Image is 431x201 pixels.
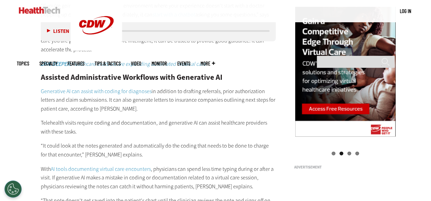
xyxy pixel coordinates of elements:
a: Features [68,61,84,66]
a: CDW [71,45,122,52]
a: 4 [355,152,359,155]
a: Generative AI can assist with coding for diagnoses [41,88,152,95]
p: With , physicians can spend less time typing during or after a visit. If generative AI makes a mi... [41,165,276,191]
p: Telehealth visits require coding and documentation, and generative AI can assist healthcare provi... [41,118,276,136]
p: “It could look at the notes generated and automatically do the coding that needs to be done to ch... [41,141,276,159]
a: Tips & Tactics [95,61,121,66]
p: in addition to drafting referrals, prior authorization letters and claim submissions. It can also... [41,87,276,113]
span: Specialty [39,61,57,66]
span: More [201,61,215,66]
h2: Assisted Administrative Workflows with Generative AI [41,74,276,81]
a: Log in [400,8,411,14]
a: MonITor [152,61,167,66]
img: Home [19,7,60,14]
div: Cookies Settings [4,180,22,198]
a: 3 [347,152,351,155]
img: virtual care right rail [295,7,395,138]
a: Video [131,61,141,66]
a: Events [177,61,190,66]
h3: Advertisement [294,165,397,169]
span: Topics [17,61,29,66]
button: Open Preferences [4,180,22,198]
a: AI tools documenting virtual care encounters [51,165,151,173]
div: User menu [400,8,411,15]
a: 2 [339,152,343,155]
a: 1 [332,152,335,155]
